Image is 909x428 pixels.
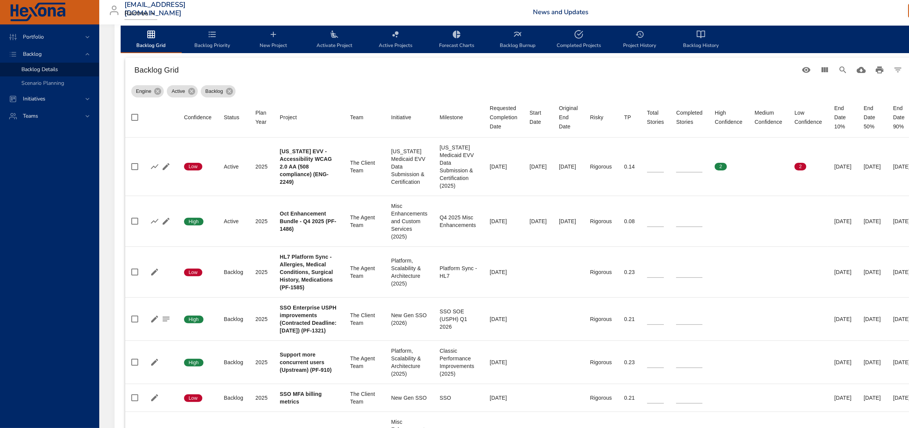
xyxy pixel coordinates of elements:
span: Backlog History [675,30,727,50]
h6: Backlog Grid [134,64,797,76]
div: Status [224,113,239,122]
span: 0 [715,218,727,225]
div: [DATE] [559,163,578,170]
button: Edit Project Details [160,216,172,227]
span: Activate Project [308,30,360,50]
span: Project [280,113,338,122]
div: The Agent Team [350,264,379,280]
div: [DATE] [530,163,547,170]
div: [DATE] [834,217,851,225]
div: Sort [184,113,212,122]
div: Sort [440,113,463,122]
div: Original End Date [559,104,578,131]
span: 2 [794,163,806,170]
div: Sort [391,113,412,122]
div: End Date 50% [864,104,881,131]
span: Forecast Charts [431,30,483,50]
div: [DATE] [559,217,578,225]
div: [DATE] [834,358,851,366]
div: Sort [530,108,547,126]
div: Backlog [224,315,243,323]
div: [DATE] [864,358,881,366]
span: Active Projects [370,30,421,50]
b: SSO MFA billing metrics [280,391,322,405]
div: Sort [755,108,782,126]
div: [DATE] [834,163,851,170]
button: Print [870,61,889,79]
div: Sort [590,113,604,122]
span: Low [184,395,202,402]
div: 2025 [255,268,268,276]
div: Sort [624,113,631,122]
div: [DATE] [864,217,881,225]
div: [DATE] [490,394,517,402]
div: Sort [280,113,297,122]
span: High [184,218,203,225]
span: Backlog Details [21,66,58,73]
div: The Agent Team [350,214,379,229]
span: Scenario Planning [21,79,64,87]
span: Backlog Burnup [492,30,544,50]
span: Low [184,269,202,276]
button: Edit Project Details [149,266,160,278]
span: Teams [17,112,44,120]
span: Active [167,88,189,95]
button: Edit Project Details [160,161,172,172]
span: 0 [755,218,767,225]
div: 2025 [255,394,268,402]
div: Sort [715,108,742,126]
span: 2 [715,163,727,170]
span: Risky [590,113,612,122]
span: High [184,359,203,366]
div: Rigorous [590,315,612,323]
span: Project History [614,30,666,50]
span: Start Date [530,108,547,126]
div: Rigorous [590,217,612,225]
div: Backlog [224,394,243,402]
div: 0.08 [624,217,635,225]
div: Project [280,113,297,122]
div: SSO [440,394,478,402]
button: Show Burnup [149,161,160,172]
button: Filter Table [889,61,907,79]
div: [DATE] [490,358,517,366]
div: The Agent Team [350,355,379,370]
div: New Gen SSO (2026) [391,311,428,327]
div: Active [224,217,243,225]
div: Sort [224,113,239,122]
div: Confidence [184,113,212,122]
div: 2025 [255,217,268,225]
div: Sort [647,108,664,126]
span: Initiatives [17,95,52,102]
div: The Client Team [350,390,379,405]
button: Project Notes [160,313,172,325]
span: Completed Stories [676,108,702,126]
div: Platform Sync - HL7 [440,264,478,280]
div: [DATE] [834,394,851,402]
div: Plan Year [255,108,268,126]
div: Medium Confidence [755,108,782,126]
h3: [EMAIL_ADDRESS][DOMAIN_NAME] [124,1,186,17]
span: Backlog [201,88,228,95]
div: Low Confidence [794,108,822,126]
button: Edit Project Details [149,392,160,404]
div: Raintree [124,8,157,20]
div: Initiative [391,113,412,122]
div: Platform, Scalability & Architecture (2025) [391,257,428,287]
b: [US_STATE] EVV - Accessibility WCAG 2.0 AA (508 compliance) (ENG-2249) [280,148,332,185]
button: View Columns [815,61,834,79]
div: Backlog [224,268,243,276]
div: 0.21 [624,315,635,323]
div: Team [350,113,363,122]
div: The Client Team [350,159,379,174]
div: Misc Enhancements and Custom Services (2025) [391,202,428,240]
div: High Confidence [715,108,742,126]
span: Engine [131,88,156,95]
span: Status [224,113,243,122]
div: 2025 [255,163,268,170]
span: Requested Completion Date [490,104,517,131]
button: Edit Project Details [149,357,160,368]
div: Milestone [440,113,463,122]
